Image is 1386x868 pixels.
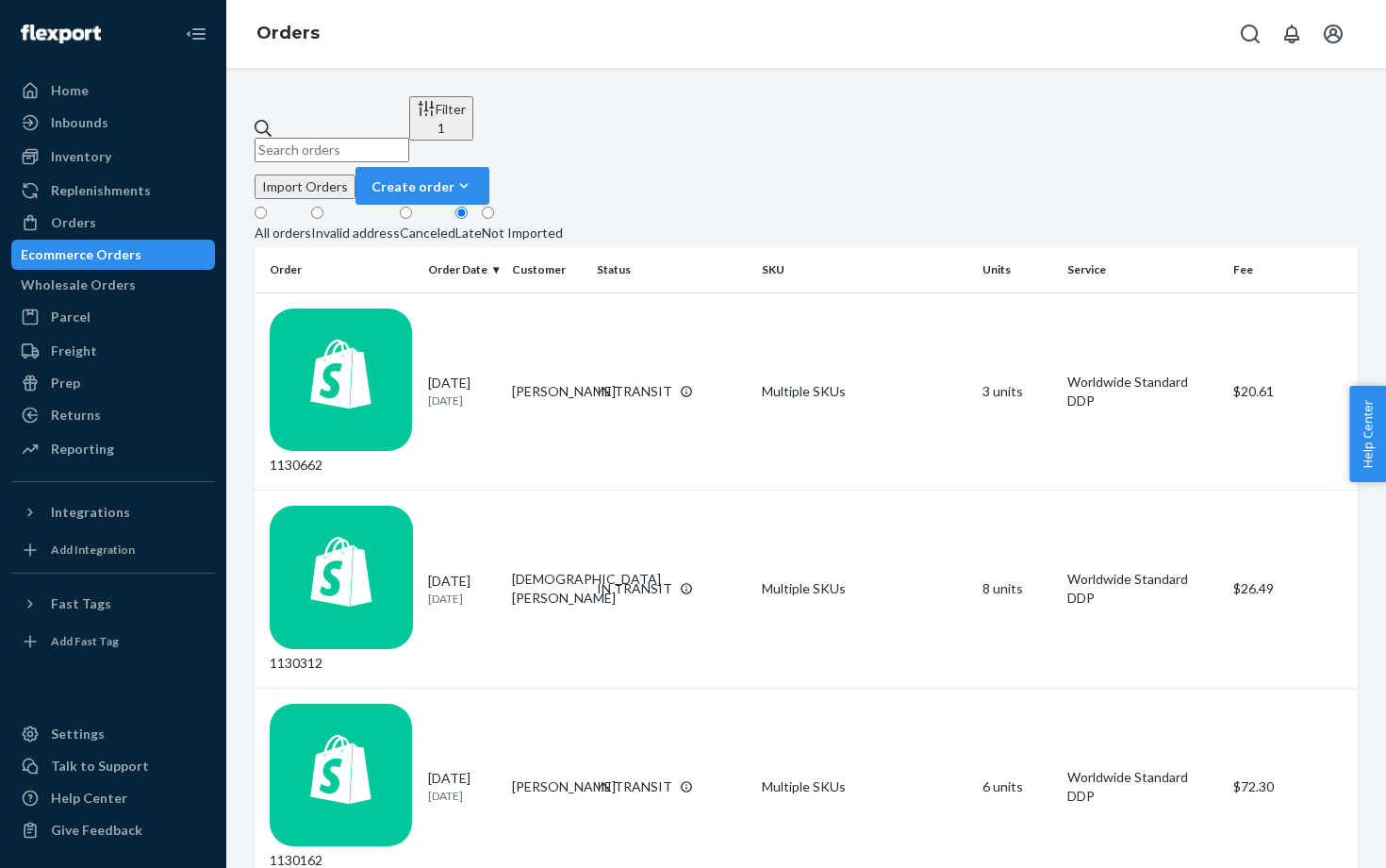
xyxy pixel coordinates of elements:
[754,247,975,292] th: SKU
[11,208,215,238] a: Orders
[1349,386,1386,482] button: Help Center
[51,406,101,425] div: Returns
[51,308,91,326] div: Parcel
[256,23,320,43] a: Orders
[51,594,111,613] div: Fast Tags
[975,491,1060,689] td: 8 units
[51,147,111,166] div: Inventory
[11,400,215,430] a: Returns
[11,75,215,106] a: Home
[177,15,215,53] button: Close Navigation
[51,81,89,100] div: Home
[11,336,215,366] a: Freight
[975,292,1060,491] td: 3 units
[11,270,215,300] a: Wholesale Orders
[11,783,215,813] a: Help Center
[11,719,215,749] a: Settings
[11,302,215,332] a: Parcel
[11,368,215,398] a: Prep
[400,224,455,242] div: Canceled
[51,181,151,200] div: Replenishments
[21,275,136,294] div: Wholesale Orders
[11,497,215,527] button: Integrations
[1273,15,1311,53] button: Open notifications
[270,309,413,476] div: 1130662
[311,207,323,219] input: Invalid address
[428,374,498,409] div: [DATE]
[241,7,335,61] ol: breadcrumbs
[1314,15,1352,53] button: Open account menu
[270,506,413,673] div: 1130312
[597,579,672,598] div: IN TRANSIT
[11,589,215,619] button: Fast Tags
[11,535,215,565] a: Add Integration
[51,503,130,522] div: Integrations
[455,224,482,242] div: Late
[51,542,135,558] div: Add Integration
[11,142,215,172] a: Inventory
[311,224,400,242] div: Invalid address
[255,224,311,242] div: All orders
[21,25,101,43] img: Flexport logo
[51,757,149,776] div: Talk to Support
[1067,373,1218,410] p: Worldwide Standard DDP
[1067,768,1218,806] p: Worldwide Standard DDP
[11,434,215,464] a: Reporting
[1226,491,1358,689] td: $26.49
[589,247,755,292] th: Status
[255,247,421,292] th: Order
[255,207,267,219] input: All orders
[11,240,215,270] a: Ecommerce Orders
[51,342,97,360] div: Freight
[11,108,215,138] a: Inbounds
[754,491,975,689] td: Multiple SKUs
[400,207,412,219] input: Canceled
[11,815,215,845] button: Give Feedback
[255,175,355,199] button: Import Orders
[51,633,119,649] div: Add Fast Tag
[1067,570,1218,608] p: Worldwide Standard DDP
[482,207,494,219] input: Not Imported
[51,725,105,743] div: Settings
[1226,292,1358,491] td: $20.61
[1060,247,1226,292] th: Service
[455,207,468,219] input: Late
[355,167,489,205] button: Create order
[417,99,466,138] div: Filter
[11,751,215,781] a: Talk to Support
[428,788,498,804] p: [DATE]
[512,261,582,277] div: Customer
[421,247,505,292] th: Order Date
[1226,247,1358,292] th: Fee
[597,777,672,796] div: IN TRANSIT
[504,292,589,491] td: [PERSON_NAME]
[504,491,589,689] td: [DEMOGRAPHIC_DATA][PERSON_NAME]
[428,572,498,607] div: [DATE]
[428,591,498,607] p: [DATE]
[255,138,409,162] input: Search orders
[51,789,127,808] div: Help Center
[428,769,498,804] div: [DATE]
[975,247,1060,292] th: Units
[409,96,473,141] button: Filter
[417,119,466,138] div: 1
[21,245,141,264] div: Ecommerce Orders
[51,821,142,840] div: Give Feedback
[51,440,114,459] div: Reporting
[754,292,975,491] td: Multiple SKUs
[597,382,672,401] div: IN TRANSIT
[428,392,498,409] p: [DATE]
[51,374,80,392] div: Prep
[51,113,108,132] div: Inbounds
[371,176,473,196] div: Create order
[51,213,96,232] div: Orders
[11,175,215,206] a: Replenishments
[11,626,215,657] a: Add Fast Tag
[1231,15,1269,53] button: Open Search Box
[482,224,563,242] div: Not Imported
